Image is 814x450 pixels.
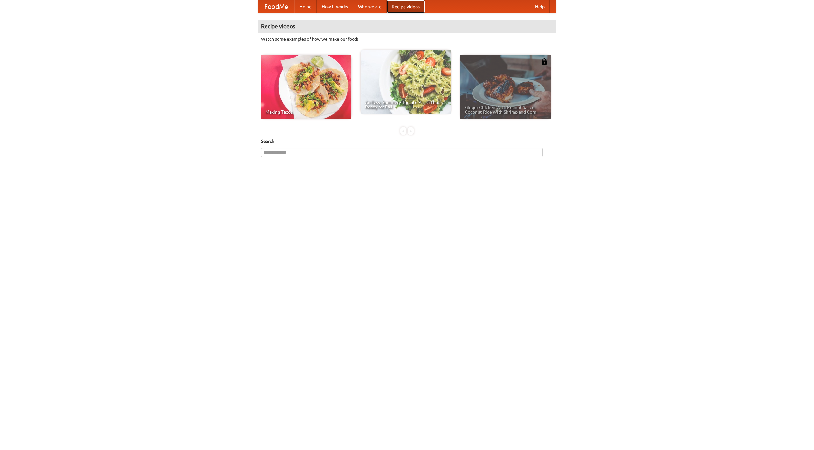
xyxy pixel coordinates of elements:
div: « [400,127,406,135]
h4: Recipe videos [258,20,556,33]
a: Help [530,0,550,13]
h5: Search [261,138,553,144]
a: Making Tacos [261,55,351,119]
img: 483408.png [541,58,548,65]
p: Watch some examples of how we make our food! [261,36,553,42]
a: FoodMe [258,0,294,13]
div: » [408,127,414,135]
a: Recipe videos [387,0,425,13]
a: Who we are [353,0,387,13]
a: How it works [317,0,353,13]
a: An Easy, Summery Tomato Pasta That's Ready for Fall [361,50,451,114]
a: Home [294,0,317,13]
span: An Easy, Summery Tomato Pasta That's Ready for Fall [365,100,446,109]
span: Making Tacos [266,110,347,114]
